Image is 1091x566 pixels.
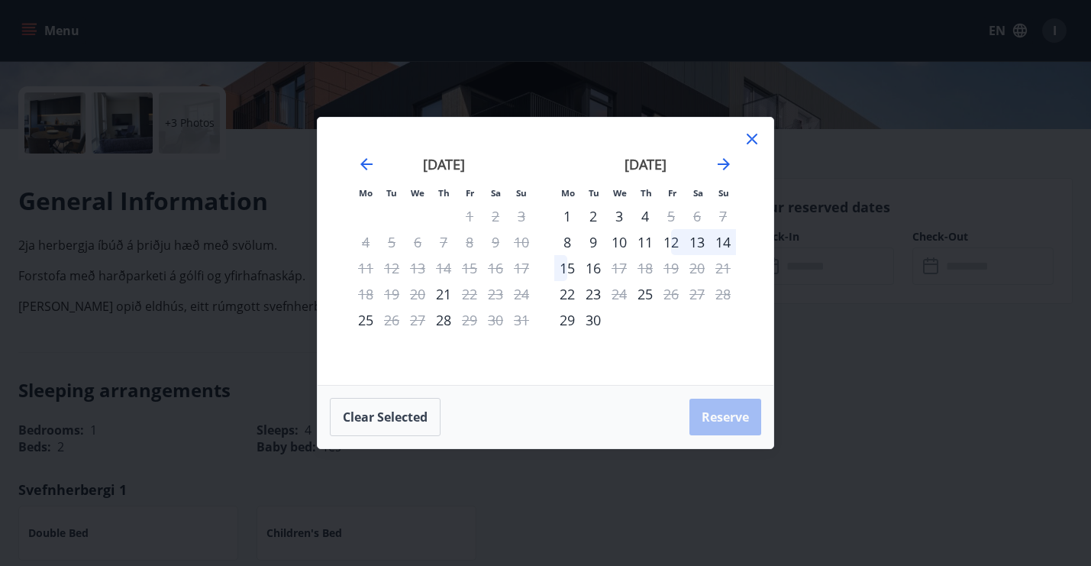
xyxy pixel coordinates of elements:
div: 3 [606,203,632,229]
td: Not available. Thursday, August 14, 2025 [431,255,457,281]
td: Choose Tuesday, September 16, 2025 as your check-in date. It’s available. [580,255,606,281]
div: Only check in available [554,229,580,255]
td: Choose Thursday, September 25, 2025 as your check-in date. It’s available. [632,281,658,307]
td: Not available. Sunday, September 7, 2025 [710,203,736,229]
small: Mo [561,187,575,199]
td: Choose Tuesday, September 23, 2025 as your check-in date. It’s available. [580,281,606,307]
button: Clear selected [330,398,441,436]
small: Sa [693,187,703,199]
div: Only check out available [606,255,632,281]
strong: [DATE] [625,155,667,173]
strong: [DATE] [423,155,465,173]
td: Not available. Sunday, September 21, 2025 [710,255,736,281]
div: Only check in available [353,307,379,333]
div: Only check in available [431,307,457,333]
td: Not available. Sunday, August 10, 2025 [508,229,534,255]
td: Not available. Monday, August 4, 2025 [353,229,379,255]
div: 15 [554,255,580,281]
td: Not available. Saturday, September 20, 2025 [684,255,710,281]
small: We [411,187,424,199]
td: Not available. Friday, September 5, 2025 [658,203,684,229]
td: Choose Monday, August 25, 2025 as your check-in date. It’s available. [353,307,379,333]
td: Choose Wednesday, September 10, 2025 as your check-in date. It’s available. [606,229,632,255]
td: Choose Thursday, September 4, 2025 as your check-in date. It’s available. [632,203,658,229]
div: Only check out available [457,307,483,333]
div: 2 [580,203,606,229]
small: Tu [589,187,599,199]
div: Only check out available [658,281,684,307]
div: 16 [580,255,606,281]
div: Only check out available [379,307,405,333]
div: 11 [632,229,658,255]
small: Sa [491,187,501,199]
div: Calendar [336,136,755,367]
td: Not available. Friday, August 22, 2025 [457,281,483,307]
td: Not available. Thursday, August 7, 2025 [431,229,457,255]
div: Only check out available [606,281,632,307]
td: Not available. Wednesday, September 24, 2025 [606,281,632,307]
small: Fr [466,187,474,199]
small: Th [438,187,450,199]
td: Choose Monday, September 22, 2025 as your check-in date. It’s available. [554,281,580,307]
td: Not available. Saturday, August 30, 2025 [483,307,508,333]
small: Th [641,187,652,199]
div: Move backward to switch to the previous month. [357,155,376,173]
div: Only check out available [658,203,684,229]
td: Choose Tuesday, September 30, 2025 as your check-in date. It’s available. [580,307,606,333]
div: Only check out available [457,281,483,307]
td: Not available. Wednesday, August 13, 2025 [405,255,431,281]
td: Not available. Wednesday, September 17, 2025 [606,255,632,281]
td: Not available. Friday, September 26, 2025 [658,281,684,307]
td: Not available. Friday, August 8, 2025 [457,229,483,255]
td: Not available. Tuesday, August 26, 2025 [379,307,405,333]
td: Choose Sunday, September 14, 2025 as your check-in date. It’s available. [710,229,736,255]
div: 14 [710,229,736,255]
div: Move forward to switch to the next month. [715,155,733,173]
td: Not available. Saturday, September 6, 2025 [684,203,710,229]
td: Not available. Sunday, September 28, 2025 [710,281,736,307]
td: Not available. Saturday, August 16, 2025 [483,255,508,281]
td: Not available. Wednesday, August 6, 2025 [405,229,431,255]
td: Not available. Saturday, August 23, 2025 [483,281,508,307]
div: 23 [580,281,606,307]
td: Not available. Sunday, August 3, 2025 [508,203,534,229]
td: Not available. Thursday, September 18, 2025 [632,255,658,281]
td: Choose Tuesday, September 2, 2025 as your check-in date. It’s available. [580,203,606,229]
td: Choose Saturday, September 13, 2025 as your check-in date. It’s available. [684,229,710,255]
div: Only check in available [554,281,580,307]
td: Not available. Tuesday, August 5, 2025 [379,229,405,255]
td: Choose Tuesday, September 9, 2025 as your check-in date. It’s available. [580,229,606,255]
td: Choose Thursday, August 21, 2025 as your check-in date. It’s available. [431,281,457,307]
div: 12 [658,229,684,255]
td: Not available. Friday, August 29, 2025 [457,307,483,333]
td: Not available. Wednesday, August 27, 2025 [405,307,431,333]
td: Not available. Wednesday, August 20, 2025 [405,281,431,307]
td: Choose Thursday, September 11, 2025 as your check-in date. It’s available. [632,229,658,255]
div: Only check in available [554,203,580,229]
td: Choose Monday, September 8, 2025 as your check-in date. It’s available. [554,229,580,255]
small: Fr [668,187,676,199]
div: Only check in available [554,307,580,333]
div: 13 [684,229,710,255]
div: Only check in available [431,281,457,307]
td: Not available. Monday, August 11, 2025 [353,255,379,281]
td: Choose Friday, September 12, 2025 as your check-in date. It’s available. [658,229,684,255]
small: Su [516,187,527,199]
td: Not available. Monday, August 18, 2025 [353,281,379,307]
td: Choose Monday, September 29, 2025 as your check-in date. It’s available. [554,307,580,333]
div: 4 [632,203,658,229]
small: We [613,187,627,199]
td: Not available. Sunday, August 31, 2025 [508,307,534,333]
small: Mo [359,187,373,199]
small: Su [718,187,729,199]
td: Choose Monday, September 15, 2025 as your check-in date. It’s available. [554,255,580,281]
td: Choose Wednesday, September 3, 2025 as your check-in date. It’s available. [606,203,632,229]
td: Not available. Friday, September 19, 2025 [658,255,684,281]
td: Not available. Friday, August 15, 2025 [457,255,483,281]
td: Not available. Saturday, August 2, 2025 [483,203,508,229]
td: Not available. Tuesday, August 12, 2025 [379,255,405,281]
td: Choose Monday, September 1, 2025 as your check-in date. It’s available. [554,203,580,229]
td: Not available. Tuesday, August 19, 2025 [379,281,405,307]
td: Not available. Saturday, August 9, 2025 [483,229,508,255]
div: Only check in available [632,281,658,307]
